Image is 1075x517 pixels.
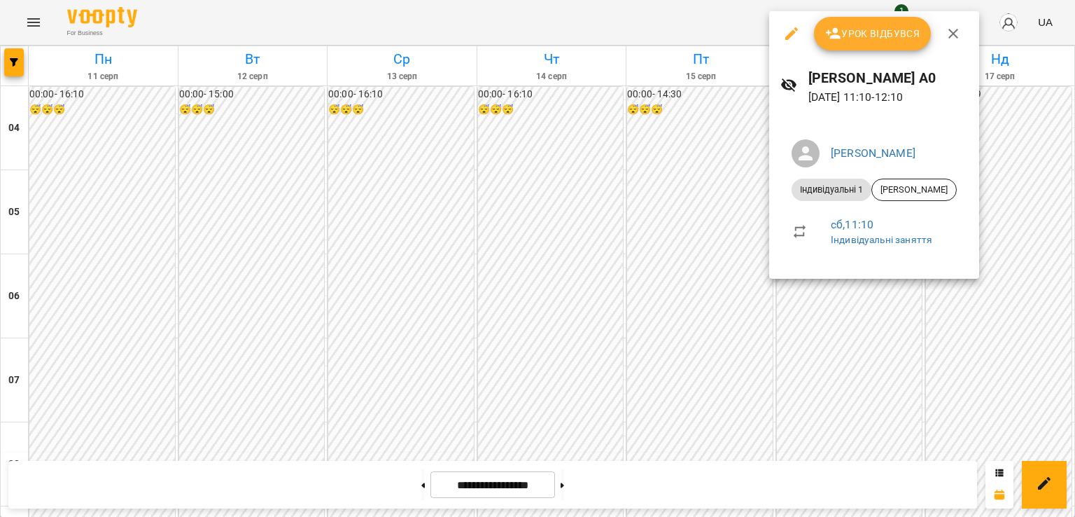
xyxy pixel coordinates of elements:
[831,218,873,231] a: сб , 11:10
[831,234,932,245] a: Індивідуальні заняття
[808,67,968,89] h6: [PERSON_NAME] А0
[792,184,871,196] span: Індивідуальні 1
[831,146,915,160] a: [PERSON_NAME]
[825,25,920,42] span: Урок відбувся
[814,17,932,50] button: Урок відбувся
[872,184,956,196] span: [PERSON_NAME]
[808,89,968,106] p: [DATE] 11:10 - 12:10
[871,179,957,201] div: [PERSON_NAME]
